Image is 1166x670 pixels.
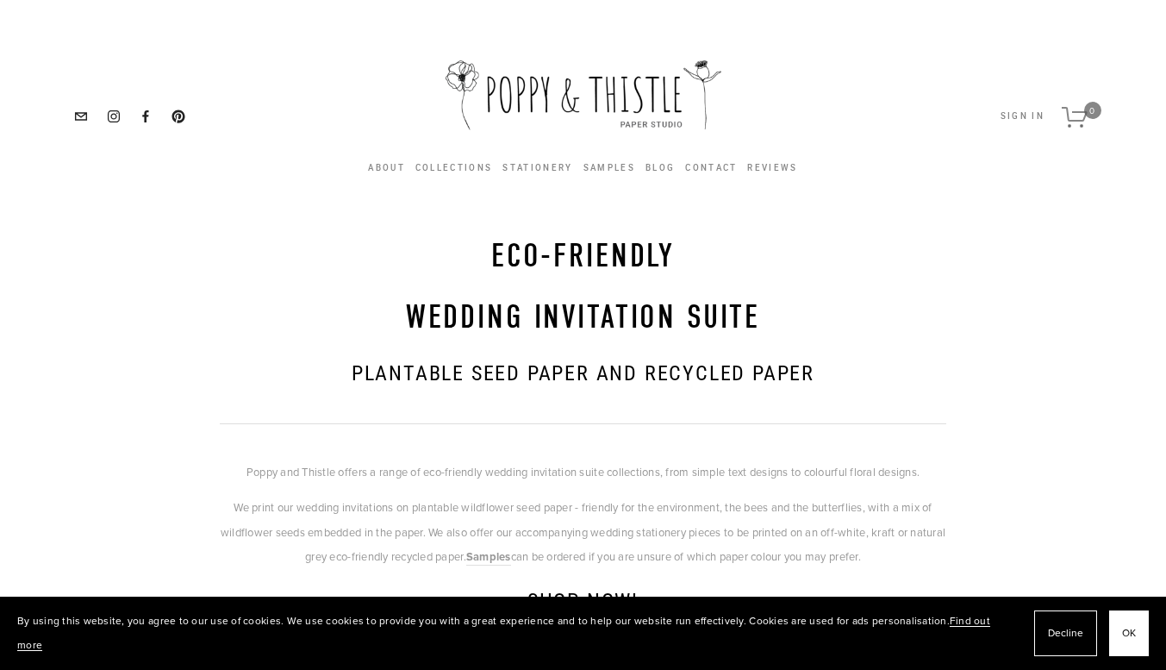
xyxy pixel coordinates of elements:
button: Decline [1034,611,1097,656]
a: Collections [415,159,493,178]
span: Decline [1048,621,1083,646]
h1: Wedding invitation suite [220,298,945,338]
a: 0 items in cart [1053,86,1110,147]
a: Samples [583,159,635,178]
a: Reviews [747,159,797,178]
h2: PLantable seed paper and recycled paper [220,360,945,389]
button: OK [1109,611,1149,656]
span: Sign In [1001,111,1044,121]
p: By using this website, you agree to our use of cookies. We use cookies to provide you with a grea... [17,609,1017,658]
a: Stationery [502,163,572,172]
h2: SHOP NOW! [220,587,945,617]
a: Blog [645,159,675,178]
p: Poppy and Thistle offers a range of eco-friendly wedding invitation suite collections, from simpl... [220,460,945,485]
a: About [368,163,405,172]
a: Samples [466,548,511,566]
a: Contact [685,159,737,178]
button: Sign In [1001,112,1044,121]
span: OK [1122,621,1136,646]
p: We print our wedding invitations on plantable wildflower seed paper - friendly for the environmen... [220,495,945,570]
h1: eco-friendly [220,237,945,277]
strong: Samples [466,548,511,565]
img: Poppy &amp; Thistle [446,60,721,138]
span: 0 [1084,102,1101,119]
